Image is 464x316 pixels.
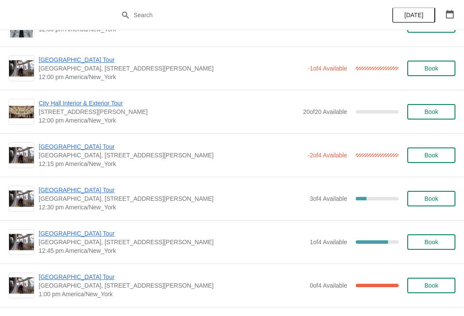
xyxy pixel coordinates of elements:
[310,239,347,245] span: 1 of 4 Available
[39,186,305,194] span: [GEOGRAPHIC_DATA] Tour
[39,151,303,160] span: [GEOGRAPHIC_DATA], [STREET_ADDRESS][PERSON_NAME]
[407,147,455,163] button: Book
[310,195,347,202] span: 3 of 4 Available
[39,238,305,246] span: [GEOGRAPHIC_DATA], [STREET_ADDRESS][PERSON_NAME]
[407,104,455,120] button: Book
[424,108,438,115] span: Book
[407,278,455,293] button: Book
[39,160,303,168] span: 12:15 pm America/New_York
[39,73,303,81] span: 12:00 pm America/New_York
[407,191,455,206] button: Book
[39,273,305,281] span: [GEOGRAPHIC_DATA] Tour
[39,203,305,212] span: 12:30 pm America/New_York
[9,147,34,164] img: City Hall Tower Tour | City Hall Visitor Center, 1400 John F Kennedy Boulevard Suite 121, Philade...
[39,99,299,107] span: City Hall Interior & Exterior Tour
[9,106,34,118] img: City Hall Interior & Exterior Tour | 1400 John F Kennedy Boulevard, Suite 121, Philadelphia, PA, ...
[39,64,303,73] span: [GEOGRAPHIC_DATA], [STREET_ADDRESS][PERSON_NAME]
[9,234,34,251] img: City Hall Tower Tour | City Hall Visitor Center, 1400 John F Kennedy Boulevard Suite 121, Philade...
[39,142,303,151] span: [GEOGRAPHIC_DATA] Tour
[407,234,455,250] button: Book
[303,108,347,115] span: 20 of 20 Available
[9,277,34,294] img: City Hall Tower Tour | City Hall Visitor Center, 1400 John F Kennedy Boulevard Suite 121, Philade...
[424,239,438,245] span: Book
[39,116,299,125] span: 12:00 pm America/New_York
[407,61,455,76] button: Book
[308,65,347,72] span: -1 of 4 Available
[308,152,347,159] span: -2 of 4 Available
[9,190,34,207] img: City Hall Tower Tour | City Hall Visitor Center, 1400 John F Kennedy Boulevard Suite 121, Philade...
[424,65,438,72] span: Book
[39,107,299,116] span: [STREET_ADDRESS][PERSON_NAME]
[424,152,438,159] span: Book
[39,194,305,203] span: [GEOGRAPHIC_DATA], [STREET_ADDRESS][PERSON_NAME]
[39,246,305,255] span: 12:45 pm America/New_York
[39,281,305,290] span: [GEOGRAPHIC_DATA], [STREET_ADDRESS][PERSON_NAME]
[392,7,435,23] button: [DATE]
[39,55,303,64] span: [GEOGRAPHIC_DATA] Tour
[424,282,438,289] span: Book
[404,12,423,18] span: [DATE]
[9,60,34,77] img: City Hall Tower Tour | City Hall Visitor Center, 1400 John F Kennedy Boulevard Suite 121, Philade...
[133,7,348,23] input: Search
[39,229,305,238] span: [GEOGRAPHIC_DATA] Tour
[310,282,347,289] span: 0 of 4 Available
[424,195,438,202] span: Book
[39,290,305,298] span: 1:00 pm America/New_York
